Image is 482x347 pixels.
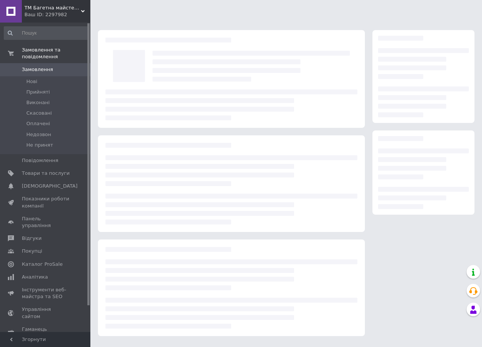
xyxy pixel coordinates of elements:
[22,286,70,300] span: Інструменти веб-майстра та SEO
[26,89,50,95] span: Прийняті
[22,274,48,280] span: Аналітика
[4,26,89,40] input: Пошук
[22,195,70,209] span: Показники роботи компанії
[22,47,90,60] span: Замовлення та повідомлення
[26,110,52,117] span: Скасовані
[22,326,70,339] span: Гаманець компанії
[26,131,51,138] span: Недозвон
[22,183,78,189] span: [DEMOGRAPHIC_DATA]
[22,235,41,242] span: Відгуки
[22,170,70,177] span: Товари та послуги
[22,261,63,268] span: Каталог ProSale
[24,11,90,18] div: Ваш ID: 2297982
[26,78,37,85] span: Нові
[24,5,81,11] span: ТМ Багетна майстерня "Славутич"
[26,142,53,148] span: Не принят
[26,120,50,127] span: Оплачені
[22,248,42,255] span: Покупці
[22,66,53,73] span: Замовлення
[26,99,50,106] span: Виконані
[22,215,70,229] span: Панель управління
[22,306,70,320] span: Управління сайтом
[22,157,58,164] span: Повідомлення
